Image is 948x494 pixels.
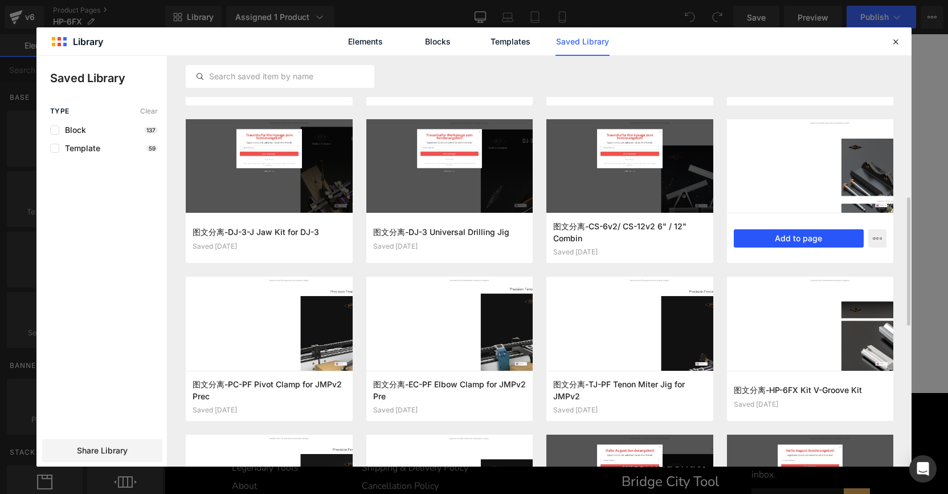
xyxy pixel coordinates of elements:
[373,226,526,238] h3: 图文分离-DJ-3 Universal Drilling Jig
[67,446,92,458] a: About
[193,406,346,414] div: Saved [DATE]
[373,378,526,402] h3: 图文分离-EC-PF Elbow Clamp for JMPv2 Pre
[457,382,575,476] h4: [PERSON_NAME] Industries International / Bridge City Tool Works
[67,427,134,440] a: Legendary Tools
[338,27,393,56] a: Elements
[734,229,864,248] button: Add to page
[50,107,70,115] span: Type
[734,400,887,408] div: Saved [DATE]
[197,382,316,400] h4: Information
[483,27,537,56] a: Templates
[587,382,705,400] h4: Be in the know
[555,27,610,56] a: Saved Library
[59,144,100,153] span: Template
[327,382,446,400] h4: Follow us
[146,145,158,152] p: 59
[68,261,716,269] p: or Drag & Drop elements from left sidebar
[553,406,706,414] div: Saved [DATE]
[734,384,887,396] h3: 图文分离-HP-6FX Kit V-Groove Kit
[193,242,346,250] div: Saved [DATE]
[193,378,346,402] h3: 图文分离-PC-PF Pivot Clamp for JMPv2 Prec
[193,226,346,238] h3: 图文分离-DJ-3-J Jaw Kit for DJ-3
[197,427,304,440] a: Shipping & Delivery Policy
[587,454,679,481] input: Your email
[59,125,86,135] span: Block
[411,27,465,56] a: Blocks
[553,248,706,256] div: Saved [DATE]
[397,229,499,252] a: Add Single Section
[197,446,274,458] a: Cancellation Policy
[553,378,706,402] h3: 图文分离-TJ-PF Tenon Miter Jig for JMPv2
[373,406,526,414] div: Saved [DATE]
[144,127,158,133] p: 137
[373,242,526,250] div: Saved [DATE]
[140,107,158,115] span: Clear
[67,382,186,400] h4: Menu
[909,455,937,483] div: Open Intercom Messenger
[197,409,259,422] a: Submit a Ticket
[77,445,128,456] span: Share Library
[50,70,167,87] p: Saved Library
[285,229,387,252] a: Explore Blocks
[186,70,374,83] input: Search saved item by name
[67,409,169,422] a: [PERSON_NAME]'s Blog
[587,409,705,447] p: Promotions, new products and sales. Directly to your inbox.
[553,220,706,244] h3: 图文分离-CS-6v2/ CS-12v2 6" / 12" Combin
